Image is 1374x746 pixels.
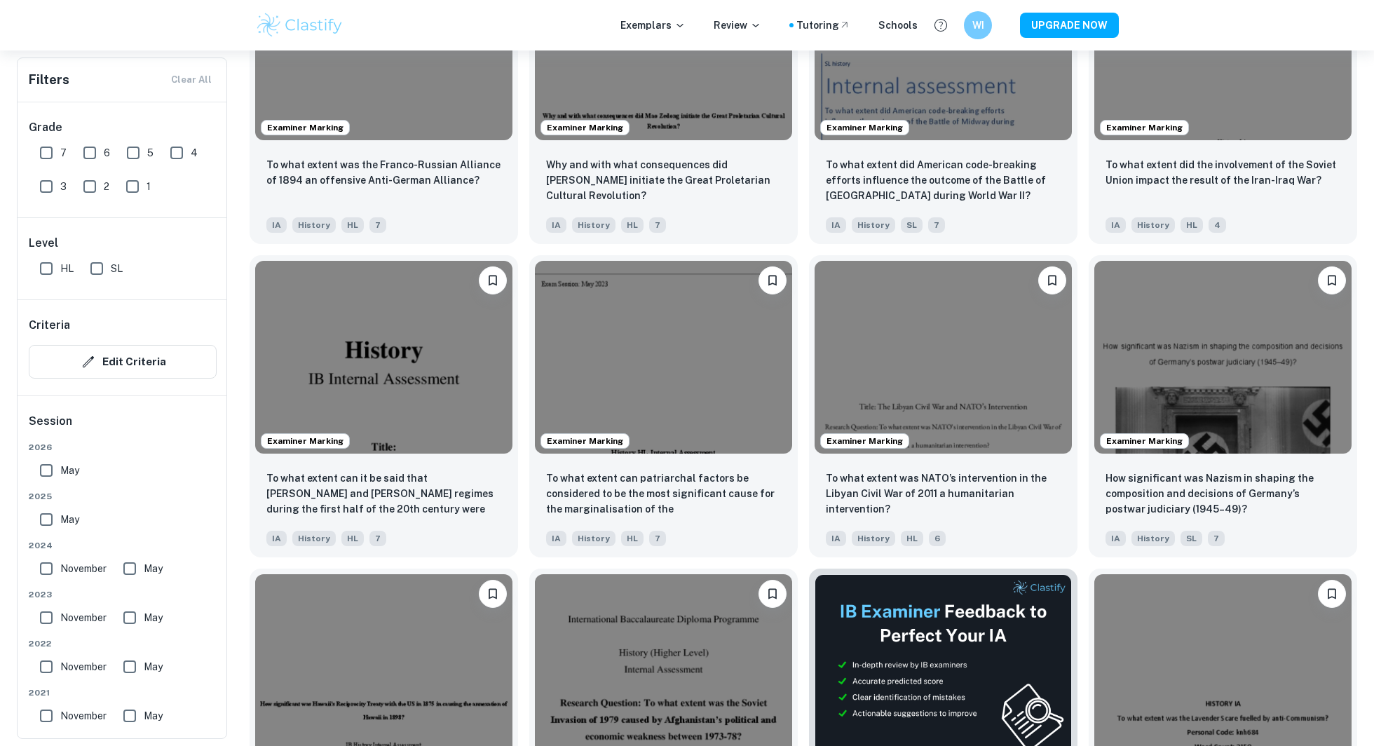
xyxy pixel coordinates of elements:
span: History [1131,217,1175,233]
img: History IA example thumbnail: To what extent can patriarchal factors b [535,261,792,454]
span: 2021 [29,686,217,699]
span: 6 [104,145,110,161]
span: IA [266,531,287,546]
p: How significant was Nazism in shaping the composition and decisions of Germany’s postwar judiciar... [1106,470,1340,517]
span: 2022 [29,637,217,650]
span: November [60,610,107,625]
h6: Level [29,235,217,252]
button: Bookmark [1318,266,1346,294]
a: Schools [878,18,918,33]
span: History [292,217,336,233]
span: May [144,610,163,625]
button: Bookmark [1038,266,1066,294]
span: November [60,561,107,576]
span: 1 [147,179,151,194]
span: History [572,217,615,233]
h6: Criteria [29,317,70,334]
span: 7 [369,217,386,233]
span: SL [901,217,923,233]
span: November [60,708,107,724]
h6: WI [970,18,986,33]
span: HL [341,531,364,546]
span: 7 [60,145,67,161]
span: History [572,531,615,546]
span: HL [341,217,364,233]
span: May [60,512,79,527]
span: HL [621,531,644,546]
span: SL [1181,531,1202,546]
button: UPGRADE NOW [1020,13,1119,38]
span: Examiner Marking [821,121,909,134]
p: To what extent was the Franco-Russian Alliance of 1894 an offensive Anti-German Alliance? [266,157,501,188]
span: May [60,463,79,478]
span: Examiner Marking [541,435,629,447]
p: Review [714,18,761,33]
span: 7 [1208,531,1225,546]
span: 7 [649,217,666,233]
p: To what extent was NATO’s intervention in the Libyan Civil War of 2011 a humanitarian intervention? [826,470,1061,517]
span: 7 [649,531,666,546]
p: To what extent can it be said that Adolf Hitler's and Joseph Stalin's regimes during the first ha... [266,470,501,518]
span: 4 [191,145,198,161]
p: Why and with what consequences did Mao Zedong initiate the Great Proletarian Cultural Revolution? [546,157,781,203]
span: Examiner Marking [1101,121,1188,134]
span: Examiner Marking [261,121,349,134]
p: To what extent did American code-breaking efforts influence the outcome of the Battle of Midway d... [826,157,1061,203]
h6: Filters [29,70,69,90]
span: IA [826,531,846,546]
button: Bookmark [479,580,507,608]
span: History [852,217,895,233]
span: HL [901,531,923,546]
span: Examiner Marking [1101,435,1188,447]
span: November [60,659,107,674]
span: HL [1181,217,1203,233]
span: SL [111,261,123,276]
span: History [1131,531,1175,546]
a: Tutoring [796,18,850,33]
span: 2025 [29,490,217,503]
button: Bookmark [759,580,787,608]
span: Examiner Marking [541,121,629,134]
p: To what extent can patriarchal factors be considered to be the most significant cause for the mar... [546,470,781,518]
span: IA [266,217,287,233]
span: Examiner Marking [261,435,349,447]
img: History IA example thumbnail: To what extent can it be said that Adolf [255,261,512,454]
h6: Session [29,413,217,441]
button: Bookmark [479,266,507,294]
span: IA [546,217,566,233]
button: Bookmark [759,266,787,294]
span: 2024 [29,539,217,552]
span: 2026 [29,441,217,454]
a: Examiner MarkingBookmarkTo what extent was NATO’s intervention in the Libyan Civil War of 2011 a ... [809,255,1077,557]
span: 4 [1209,217,1226,233]
span: 5 [147,145,154,161]
a: Examiner MarkingBookmarkHow significant was Nazism in shaping the composition and decisions of Ge... [1089,255,1357,557]
span: May [144,708,163,724]
a: Examiner MarkingBookmarkTo what extent can patriarchal factors be considered to be the most signi... [529,255,798,557]
span: 2023 [29,588,217,601]
h6: Grade [29,119,217,136]
span: Examiner Marking [821,435,909,447]
img: History IA example thumbnail: How significant was Nazism in shaping th [1094,261,1352,454]
span: 7 [928,217,945,233]
span: HL [60,261,74,276]
p: To what extent did the involvement of the Soviet Union impact the result of the Iran-Iraq War? [1106,157,1340,188]
span: IA [826,217,846,233]
span: IA [1106,531,1126,546]
img: History IA example thumbnail: To what extent was NATO’s intervention i [815,261,1072,454]
span: 2 [104,179,109,194]
span: 7 [369,531,386,546]
span: IA [1106,217,1126,233]
span: May [144,659,163,674]
p: Exemplars [620,18,686,33]
img: Clastify logo [255,11,344,39]
button: Bookmark [1318,580,1346,608]
span: May [144,561,163,576]
span: 6 [929,531,946,546]
a: Examiner MarkingBookmarkTo what extent can it be said that Adolf Hitler's and Joseph Stalin's reg... [250,255,518,557]
span: History [852,531,895,546]
button: Help and Feedback [929,13,953,37]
